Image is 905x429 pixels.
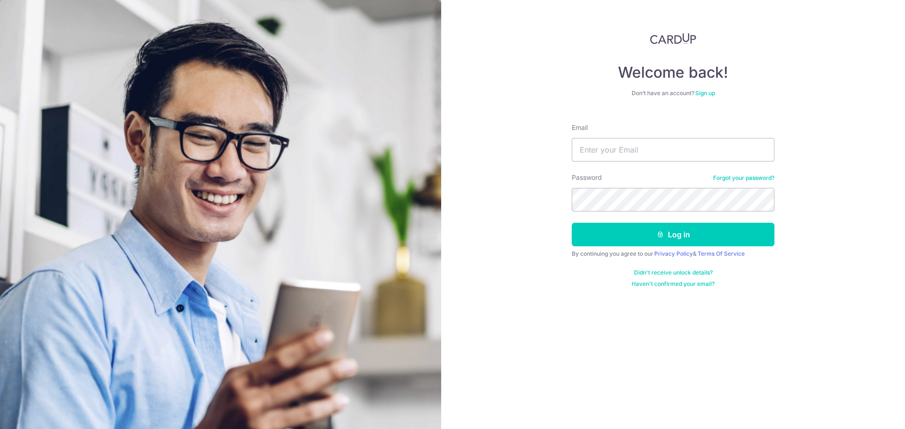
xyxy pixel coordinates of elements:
[632,280,715,288] a: Haven't confirmed your email?
[698,250,745,257] a: Terms Of Service
[713,174,774,182] a: Forgot your password?
[695,89,715,97] a: Sign up
[650,33,696,44] img: CardUp Logo
[654,250,693,257] a: Privacy Policy
[572,89,774,97] div: Don’t have an account?
[572,138,774,162] input: Enter your Email
[634,269,713,276] a: Didn't receive unlock details?
[572,223,774,246] button: Log in
[572,250,774,258] div: By continuing you agree to our &
[572,173,602,182] label: Password
[572,63,774,82] h4: Welcome back!
[572,123,588,132] label: Email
